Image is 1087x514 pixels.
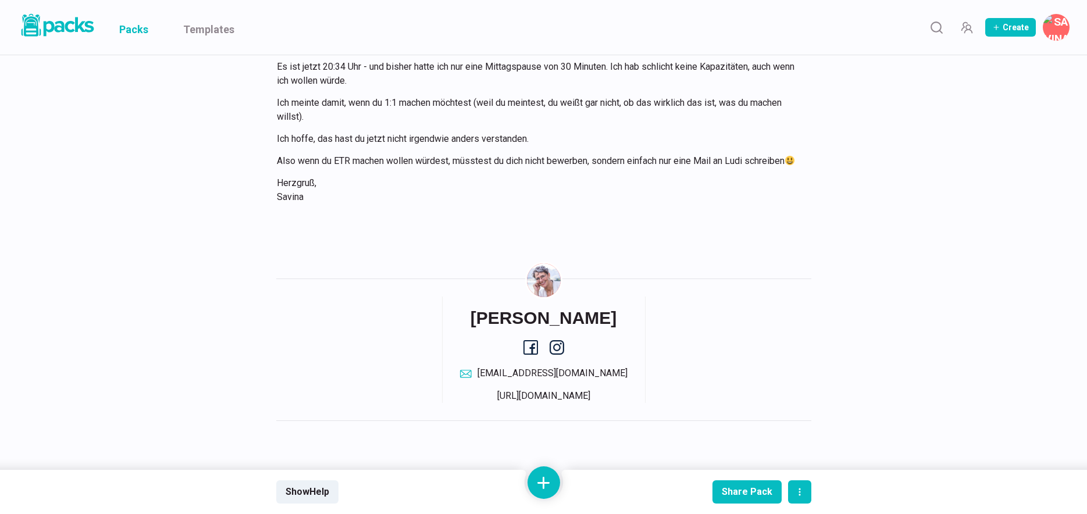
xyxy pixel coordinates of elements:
p: Es ist jetzt 20:34 Uhr - und bisher hatte ich nur eine Mittagspause von 30 Minuten. Ich hab schli... [277,60,797,88]
p: Herzgruß, Savina [277,176,797,204]
div: [EMAIL_ADDRESS][DOMAIN_NAME] [477,366,628,380]
button: Search [925,16,948,39]
a: email [460,366,628,380]
img: Savina Tilmann [527,263,561,297]
a: Packs logo [17,12,96,43]
a: instagram [550,340,564,355]
button: ShowHelp [276,480,338,504]
p: Ich hoffe, das hast du jetzt nicht irgendwie anders verstanden. [277,132,797,146]
div: Share Pack [722,486,772,497]
p: Also wenn du ETR machen wollen würdest, müsstest du dich nicht bewerben, sondern einfach nur eine... [277,154,797,168]
button: actions [788,480,811,504]
img: Packs logo [17,12,96,39]
button: Savina Tilmann [1043,14,1070,41]
a: [URL][DOMAIN_NAME] [497,390,590,401]
p: Ich meinte damit, wenn du 1:1 machen möchtest (weil du meintest, du weißt gar nicht, ob das wirkl... [277,96,797,124]
button: Manage Team Invites [955,16,978,39]
a: facebook [523,340,538,355]
h6: [PERSON_NAME] [471,308,617,329]
button: Create Pack [985,18,1036,37]
img: 😃 [785,156,794,165]
button: Share Pack [712,480,782,504]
